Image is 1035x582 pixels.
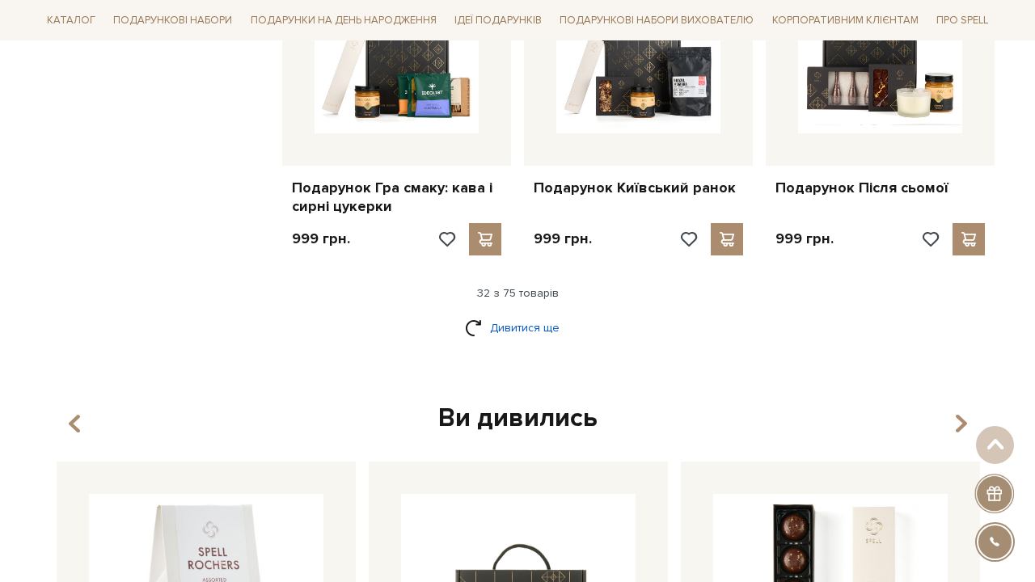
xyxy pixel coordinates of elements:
a: Дивитися ще [465,314,570,342]
a: Подарунок Київський ранок [534,179,743,197]
a: Корпоративним клієнтам [766,6,925,34]
a: Подарунок Гра смаку: кава і сирні цукерки [292,179,501,217]
a: Подарунки на День народження [244,8,443,33]
p: 999 грн. [775,230,834,248]
p: 999 грн. [292,230,350,248]
a: Про Spell [930,8,995,33]
a: Подарункові набори вихователю [553,6,760,34]
div: Ви дивились [50,402,985,436]
a: Каталог [40,8,102,33]
a: Подарунок Після сьомої [775,179,985,197]
div: 32 з 75 товарів [34,286,1001,301]
p: 999 грн. [534,230,592,248]
a: Ідеї подарунків [448,8,548,33]
a: Подарункові набори [107,8,239,33]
